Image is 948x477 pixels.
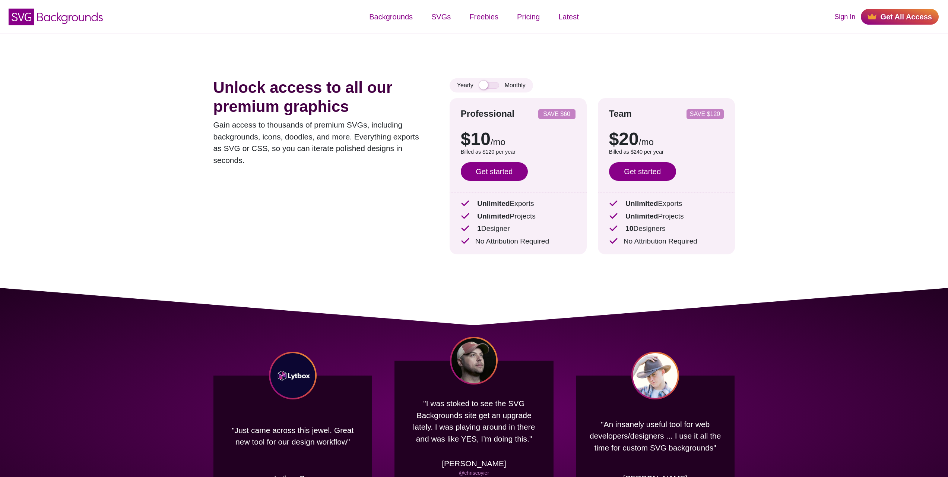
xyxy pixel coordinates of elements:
p: No Attribution Required [609,236,724,247]
img: Lytbox Co logo [269,352,317,399]
p: "I was stoked to see the SVG Backgrounds site get an upgrade lately. I was playing around in ther... [406,392,542,450]
a: @chriscoyier [459,470,489,476]
strong: Unlimited [625,212,658,220]
p: [PERSON_NAME] [442,458,506,470]
p: Projects [461,211,576,222]
p: Projects [609,211,724,222]
p: Designers [609,223,724,234]
a: SVGs [422,6,460,28]
a: Sign In [834,12,855,22]
a: Freebies [460,6,508,28]
a: Latest [549,6,588,28]
p: $20 [609,130,724,148]
strong: Unlimited [477,212,510,220]
h1: Unlock access to all our premium graphics [213,78,427,116]
a: Get started [461,162,528,181]
strong: Professional [461,109,514,119]
div: Yearly Monthly [450,78,533,92]
p: $10 [461,130,576,148]
strong: 10 [625,225,633,232]
p: Designer [461,223,576,234]
a: Backgrounds [360,6,422,28]
p: SAVE $120 [689,111,721,117]
p: SAVE $60 [541,111,573,117]
p: Billed as $240 per year [609,148,724,156]
p: "An insanely useful tool for web developers/designers ... I use it all the time for custom SVG ba... [587,407,724,465]
a: Get All Access [861,9,939,25]
strong: Unlimited [625,200,658,207]
span: /mo [491,137,505,147]
strong: Unlimited [477,200,510,207]
strong: Team [609,109,632,119]
span: /mo [639,137,654,147]
p: Billed as $120 per year [461,148,576,156]
a: Get started [609,162,676,181]
p: Exports [461,198,576,209]
img: Jarod Peachey headshot [631,352,679,399]
p: "Just came across this jewel. Great new tool for our design workflow" [225,407,361,465]
img: Chris Coyier headshot [450,337,498,385]
p: No Attribution Required [461,236,576,247]
a: Pricing [508,6,549,28]
p: Gain access to thousands of premium SVGs, including backgrounds, icons, doodles, and more. Everyt... [213,119,427,166]
p: Exports [609,198,724,209]
strong: 1 [477,225,481,232]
